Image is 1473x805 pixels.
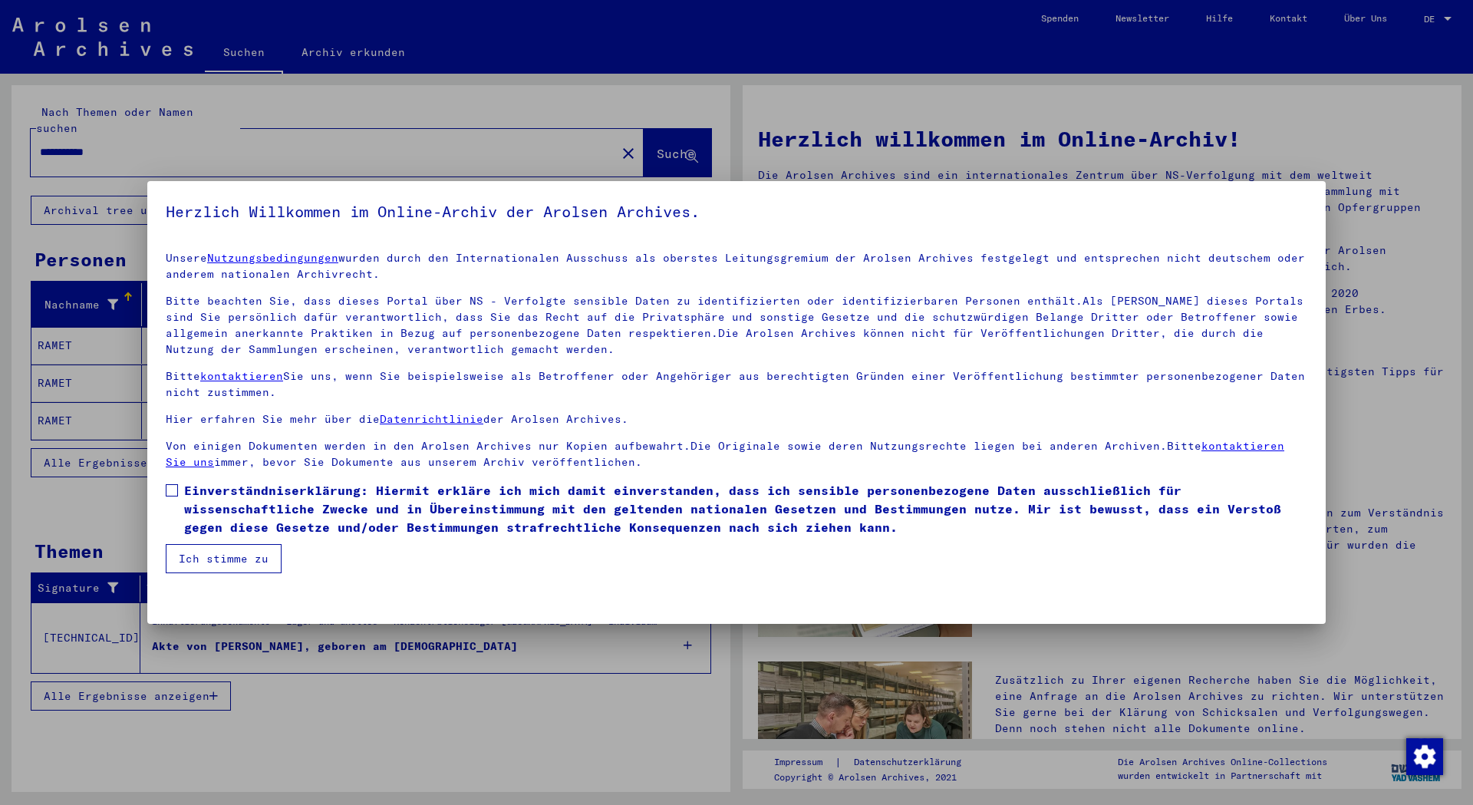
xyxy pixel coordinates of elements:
[166,411,1307,427] p: Hier erfahren Sie mehr über die der Arolsen Archives.
[166,368,1307,401] p: Bitte Sie uns, wenn Sie beispielsweise als Betroffener oder Angehöriger aus berechtigten Gründen ...
[200,369,283,383] a: kontaktieren
[166,293,1307,358] p: Bitte beachten Sie, dass dieses Portal über NS - Verfolgte sensible Daten zu identifizierten oder...
[207,251,338,265] a: Nutzungsbedingungen
[166,544,282,573] button: Ich stimme zu
[166,250,1307,282] p: Unsere wurden durch den Internationalen Ausschuss als oberstes Leitungsgremium der Arolsen Archiv...
[166,438,1307,470] p: Von einigen Dokumenten werden in den Arolsen Archives nur Kopien aufbewahrt.Die Originale sowie d...
[1405,737,1442,774] div: Zustimmung ändern
[184,481,1307,536] span: Einverständniserklärung: Hiermit erkläre ich mich damit einverstanden, dass ich sensible personen...
[1406,738,1443,775] img: Zustimmung ändern
[380,412,483,426] a: Datenrichtlinie
[166,200,1307,224] h5: Herzlich Willkommen im Online-Archiv der Arolsen Archives.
